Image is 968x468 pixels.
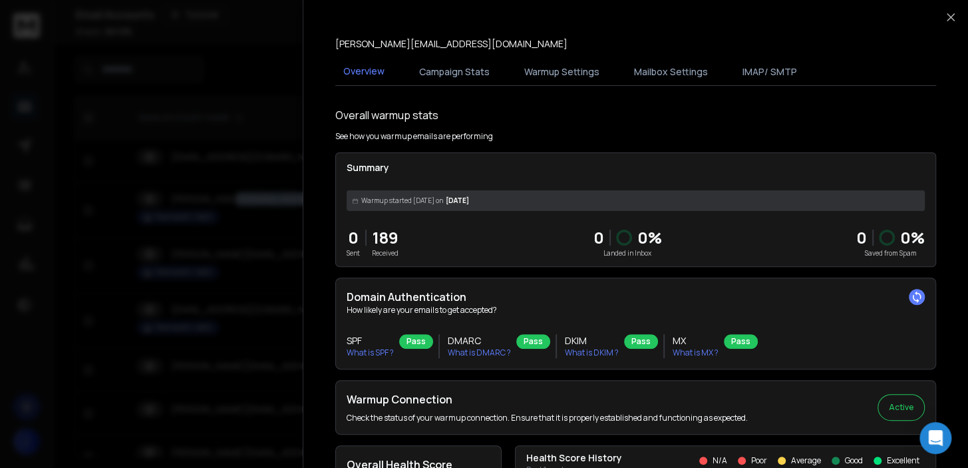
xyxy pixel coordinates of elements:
[347,227,360,248] p: 0
[448,348,511,358] p: What is DMARC ?
[347,334,394,348] h3: SPF
[856,248,925,258] p: Saved from Spam
[516,57,607,87] button: Warmup Settings
[399,334,433,349] div: Pass
[878,394,925,421] button: Active
[335,131,493,142] p: See how you warmup emails are performing
[516,334,550,349] div: Pass
[624,334,658,349] div: Pass
[593,248,662,258] p: Landed in Inbox
[372,227,399,248] p: 189
[526,451,622,465] p: Health Score History
[347,413,748,423] p: Check the status of your warmup connection. Ensure that it is properly established and functionin...
[856,226,867,248] strong: 0
[335,37,567,51] p: [PERSON_NAME][EMAIL_ADDRESS][DOMAIN_NAME]
[361,196,443,206] span: Warmup started [DATE] on
[673,334,719,348] h3: MX
[347,289,925,305] h2: Domain Authentication
[448,334,511,348] h3: DMARC
[673,348,719,358] p: What is MX ?
[887,455,919,466] p: Excellent
[593,227,604,248] p: 0
[900,227,925,248] p: 0 %
[565,334,619,348] h3: DKIM
[347,348,394,358] p: What is SPF ?
[347,190,925,211] div: [DATE]
[626,57,716,87] button: Mailbox Settings
[724,334,758,349] div: Pass
[347,248,360,258] p: Sent
[347,305,925,316] p: How likely are your emails to get accepted?
[335,107,438,123] h1: Overall warmup stats
[347,161,925,174] p: Summary
[335,57,393,87] button: Overview
[713,455,727,466] p: N/A
[919,422,951,454] div: Open Intercom Messenger
[372,248,399,258] p: Received
[347,391,748,407] h2: Warmup Connection
[734,57,805,87] button: IMAP/ SMTP
[845,455,863,466] p: Good
[637,227,662,248] p: 0 %
[751,455,767,466] p: Poor
[791,455,821,466] p: Average
[411,57,498,87] button: Campaign Stats
[565,348,619,358] p: What is DKIM ?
